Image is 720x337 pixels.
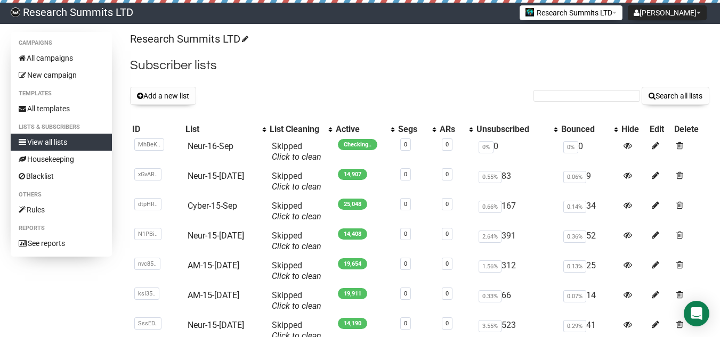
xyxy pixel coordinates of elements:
[672,122,709,137] th: Delete: No sort applied, sorting is disabled
[272,182,321,192] a: Click to clean
[272,201,321,221] span: Skipped
[334,122,396,137] th: Active: No sort applied, activate to apply an ascending sort
[520,5,622,20] button: Research Summits LTD
[474,286,560,316] td: 66
[130,56,709,75] h2: Subscriber lists
[476,124,549,135] div: Unsubscribed
[11,50,112,67] a: All campaigns
[479,260,501,273] span: 1.56%
[563,201,586,213] span: 0.14%
[272,260,321,281] span: Skipped
[338,318,367,329] span: 14,190
[559,226,619,256] td: 52
[479,320,501,332] span: 3.55%
[272,231,321,251] span: Skipped
[130,122,183,137] th: ID: No sort applied, sorting is disabled
[446,290,449,297] a: 0
[338,199,367,210] span: 25,048
[404,231,407,237] a: 0
[674,124,707,135] div: Delete
[134,317,161,330] span: SssED..
[11,100,112,117] a: All templates
[338,139,377,150] span: Checking..
[404,201,407,208] a: 0
[134,138,164,151] span: MhBeK..
[11,121,112,134] li: Lists & subscribers
[336,124,385,135] div: Active
[563,141,578,153] span: 0%
[11,67,112,84] a: New campaign
[563,231,586,243] span: 0.36%
[474,196,560,226] td: 167
[474,256,560,286] td: 312
[479,290,501,302] span: 0.33%
[11,37,112,50] li: Campaigns
[563,320,586,332] span: 0.29%
[642,87,709,105] button: Search all lists
[621,124,645,135] div: Hide
[396,122,438,137] th: Segs: No sort applied, activate to apply an ascending sort
[11,87,112,100] li: Templates
[270,124,323,135] div: List Cleaning
[338,258,367,269] span: 19,654
[525,8,534,17] img: 2.jpg
[619,122,648,137] th: Hide: No sort applied, sorting is disabled
[338,288,367,299] span: 19,911
[130,87,196,105] button: Add a new list
[446,231,449,237] a: 0
[479,201,501,213] span: 0.66%
[404,171,407,178] a: 0
[446,320,449,327] a: 0
[338,228,367,240] span: 14,408
[474,137,560,167] td: 0
[559,122,619,137] th: Bounced: No sort applied, activate to apply an ascending sort
[398,124,427,135] div: Segs
[559,196,619,226] td: 34
[272,290,321,311] span: Skipped
[11,188,112,201] li: Others
[479,171,501,183] span: 0.55%
[479,231,501,243] span: 2.64%
[474,122,560,137] th: Unsubscribed: No sort applied, activate to apply an ascending sort
[648,122,672,137] th: Edit: No sort applied, sorting is disabled
[272,171,321,192] span: Skipped
[11,222,112,235] li: Reports
[134,198,161,210] span: dtpHR..
[11,168,112,185] a: Blacklist
[404,290,407,297] a: 0
[272,152,321,162] a: Click to clean
[272,301,321,311] a: Click to clean
[563,171,586,183] span: 0.06%
[559,286,619,316] td: 14
[474,167,560,196] td: 83
[684,301,709,326] div: Open Intercom Messenger
[650,124,669,135] div: Edit
[474,226,560,256] td: 391
[11,201,112,218] a: Rules
[628,5,707,20] button: [PERSON_NAME]
[479,141,494,153] span: 0%
[134,168,161,180] span: xGvAR..
[338,169,367,180] span: 14,907
[438,122,474,137] th: ARs: No sort applied, activate to apply an ascending sort
[188,260,239,270] a: AM-15-[DATE]
[404,320,407,327] a: 0
[563,260,586,273] span: 0.13%
[272,271,321,281] a: Click to clean
[559,256,619,286] td: 25
[559,137,619,167] td: 0
[11,151,112,168] a: Housekeeping
[446,201,449,208] a: 0
[404,260,407,267] a: 0
[561,124,609,135] div: Bounced
[11,235,112,252] a: See reports
[272,241,321,251] a: Click to clean
[134,228,161,240] span: N1PBi..
[188,171,244,181] a: Neur-15-[DATE]
[134,258,160,270] span: nvc85..
[446,260,449,267] a: 0
[188,231,244,241] a: Neur-15-[DATE]
[188,201,237,211] a: Cyber-15-Sep
[272,141,321,162] span: Skipped
[272,211,321,221] a: Click to clean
